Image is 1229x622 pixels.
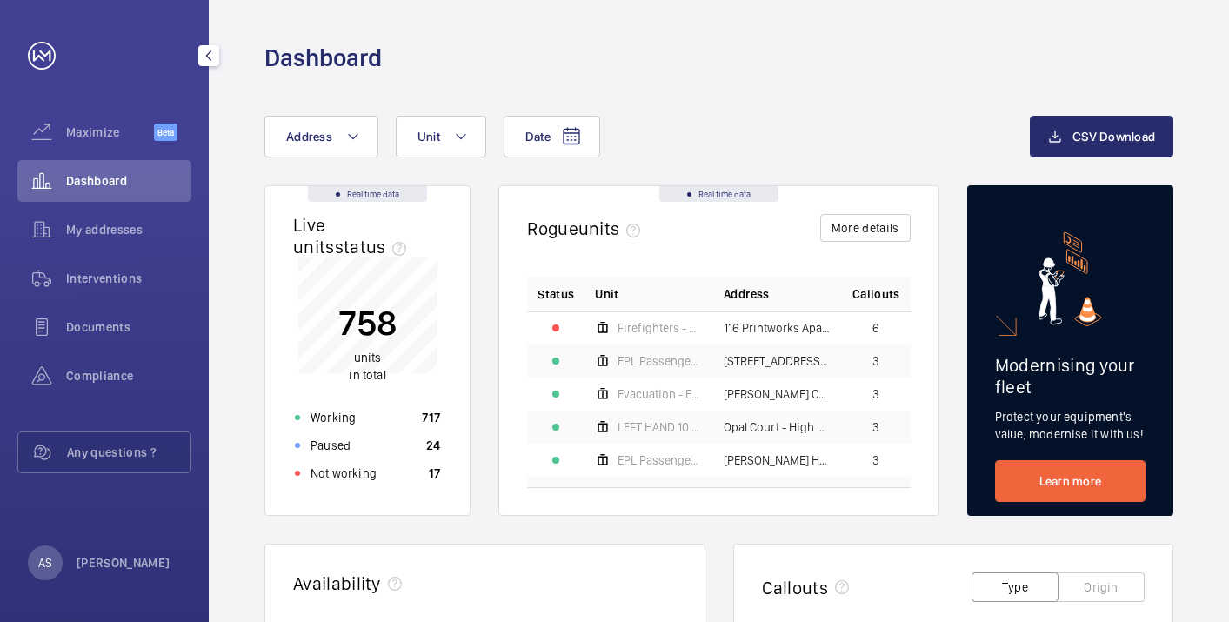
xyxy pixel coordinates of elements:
h2: Availability [293,572,381,594]
p: Paused [311,437,351,454]
span: 3 [872,388,879,400]
span: LEFT HAND 10 Floors Machine Roomless [618,421,703,433]
span: Date [525,130,551,144]
button: CSV Download [1030,116,1173,157]
p: AS [38,554,52,572]
button: Unit [396,116,486,157]
p: Not working [311,465,377,482]
button: Origin [1058,572,1145,602]
span: Address [286,130,332,144]
span: Opal Court - High Risk Building - Opal Court [724,421,832,433]
span: [PERSON_NAME] House - High Risk Building - [PERSON_NAME][GEOGRAPHIC_DATA] [724,454,832,466]
h2: Modernising your fleet [995,354,1146,398]
span: 3 [872,454,879,466]
p: 717 [422,409,440,426]
span: Documents [66,318,191,336]
h2: Live units [293,214,413,257]
span: Dashboard [66,172,191,190]
span: Evacuation - EPL Passenger Lift No 2 [618,388,703,400]
button: Date [504,116,600,157]
span: Address [724,285,769,303]
span: Unit [595,285,618,303]
div: Real time data [659,186,778,202]
span: Beta [154,124,177,141]
h2: Rogue [527,217,647,239]
h2: Callouts [762,577,829,599]
button: More details [820,214,911,242]
a: Learn more [995,460,1146,502]
span: units [578,217,648,239]
span: 3 [872,421,879,433]
span: Any questions ? [67,444,190,461]
span: My addresses [66,221,191,238]
span: [STREET_ADDRESS][PERSON_NAME][PERSON_NAME] [724,355,832,367]
p: 17 [429,465,441,482]
p: [PERSON_NAME] [77,554,170,572]
span: EPL Passenger Lift No 1 [618,454,703,466]
span: Maximize [66,124,154,141]
h1: Dashboard [264,42,382,74]
p: Working [311,409,356,426]
button: Type [972,572,1059,602]
span: EPL Passenger Lift 19b [618,355,703,367]
span: Callouts [852,285,900,303]
p: 24 [426,437,441,454]
img: marketing-card.svg [1039,231,1102,326]
span: CSV Download [1072,130,1155,144]
p: 758 [338,301,397,344]
span: Interventions [66,270,191,287]
span: [PERSON_NAME] Court - High Risk Building - [PERSON_NAME][GEOGRAPHIC_DATA] [724,388,832,400]
p: Status [538,285,574,303]
span: Compliance [66,367,191,385]
span: Firefighters - EPL Flats 1-65 No 1 [618,322,703,334]
span: status [335,236,414,257]
span: 116 Printworks Apartments Flats 1-65 - High Risk Building - 116 Printworks Apartments Flats 1-65 [724,322,832,334]
span: 6 [872,322,879,334]
span: units [354,351,382,365]
span: Unit [417,130,440,144]
div: Real time data [308,186,427,202]
button: Address [264,116,378,157]
p: Protect your equipment's value, modernise it with us! [995,408,1146,443]
span: 3 [872,355,879,367]
p: in total [338,349,397,384]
